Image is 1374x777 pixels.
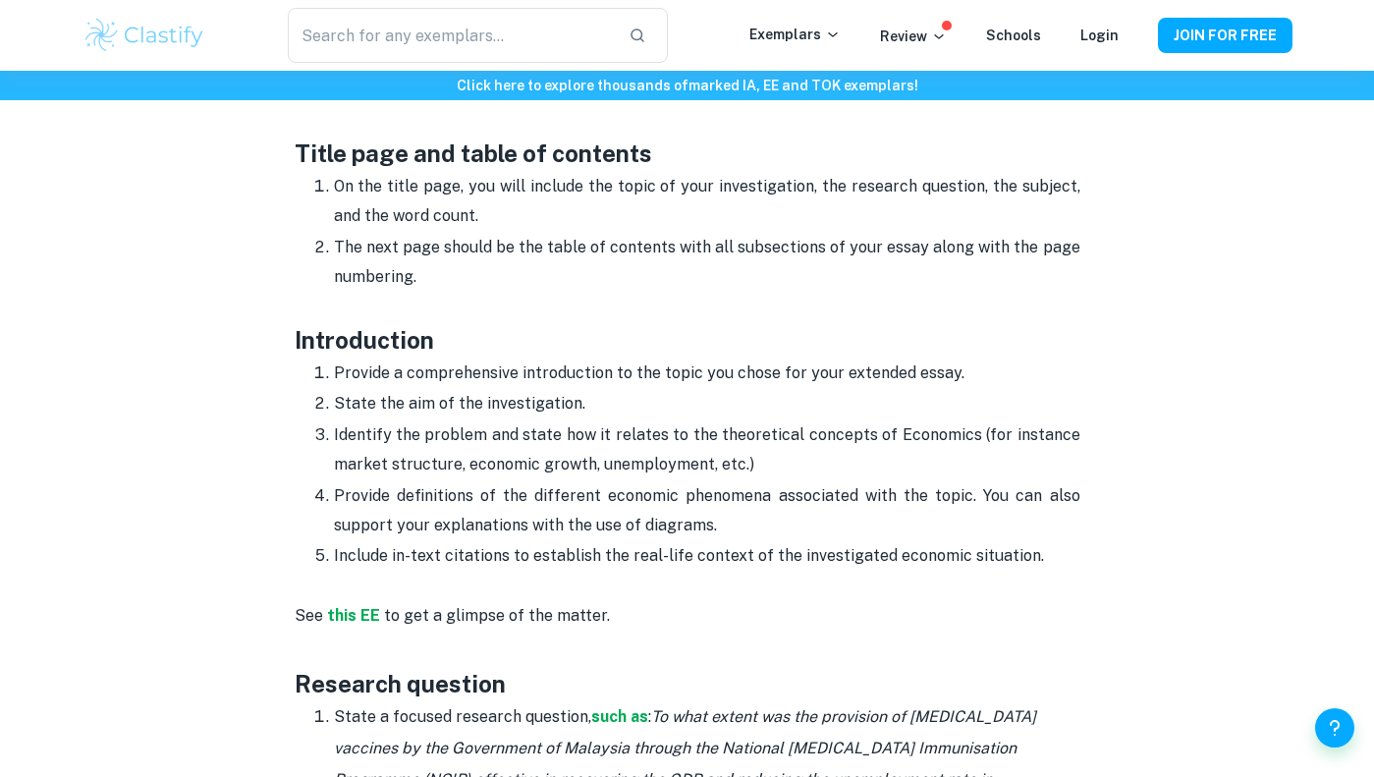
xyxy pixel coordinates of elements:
p: The next page should be the table of contents with all subsections of your essay along with the p... [334,233,1080,322]
strong: Introduction [295,326,434,354]
h6: Click here to explore thousands of marked IA, EE and TOK exemplars ! [4,75,1370,96]
button: JOIN FOR FREE [1158,18,1292,53]
p: Include in-text citations to establish the real-life context of the investigated economic situation. [334,541,1080,571]
img: Clastify logo [82,16,207,55]
a: such as [591,707,648,726]
strong: this EE [327,606,380,625]
p: Review [880,26,947,47]
a: Login [1080,28,1119,43]
h3: Research question [295,631,1080,701]
a: Schools [986,28,1041,43]
p: State the aim of the investigation. [334,389,1080,418]
p: Provide definitions of the different economic phenomena associated with the topic. You can also s... [334,481,1080,541]
strong: Title page and table of contents [295,139,652,167]
input: Search for any exemplars... [288,8,612,63]
a: this EE [323,606,380,625]
p: On the title page, you will include the topic of your investigation, the research question, the s... [334,172,1080,232]
p: Provide a comprehensive introduction to the topic you chose for your extended essay. [334,359,1080,388]
p: Exemplars [749,24,841,45]
p: See to get a glimpse of the matter. [295,601,1080,631]
button: Help and Feedback [1315,708,1354,748]
p: Identify the problem and state how it relates to the theoretical concepts of Economics (for insta... [334,420,1080,480]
